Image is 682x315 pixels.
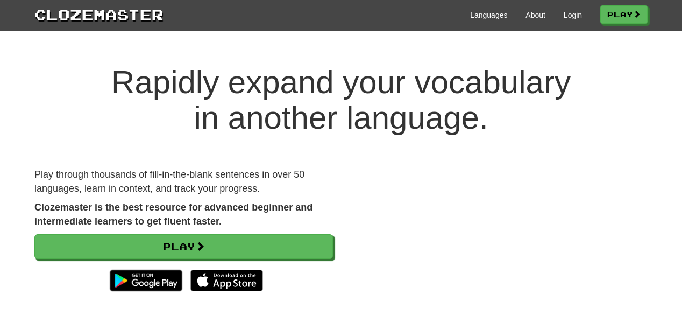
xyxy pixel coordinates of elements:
a: About [525,10,545,20]
a: Languages [470,10,507,20]
p: Play through thousands of fill-in-the-blank sentences in over 50 languages, learn in context, and... [34,168,333,195]
a: Clozemaster [34,4,164,24]
a: Login [564,10,582,20]
a: Play [600,5,648,24]
strong: Clozemaster is the best resource for advanced beginner and intermediate learners to get fluent fa... [34,202,312,227]
a: Play [34,234,333,259]
img: Get it on Google Play [104,264,188,297]
img: Download_on_the_App_Store_Badge_US-UK_135x40-25178aeef6eb6b83b96f5f2d004eda3bffbb37122de64afbaef7... [190,270,263,291]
